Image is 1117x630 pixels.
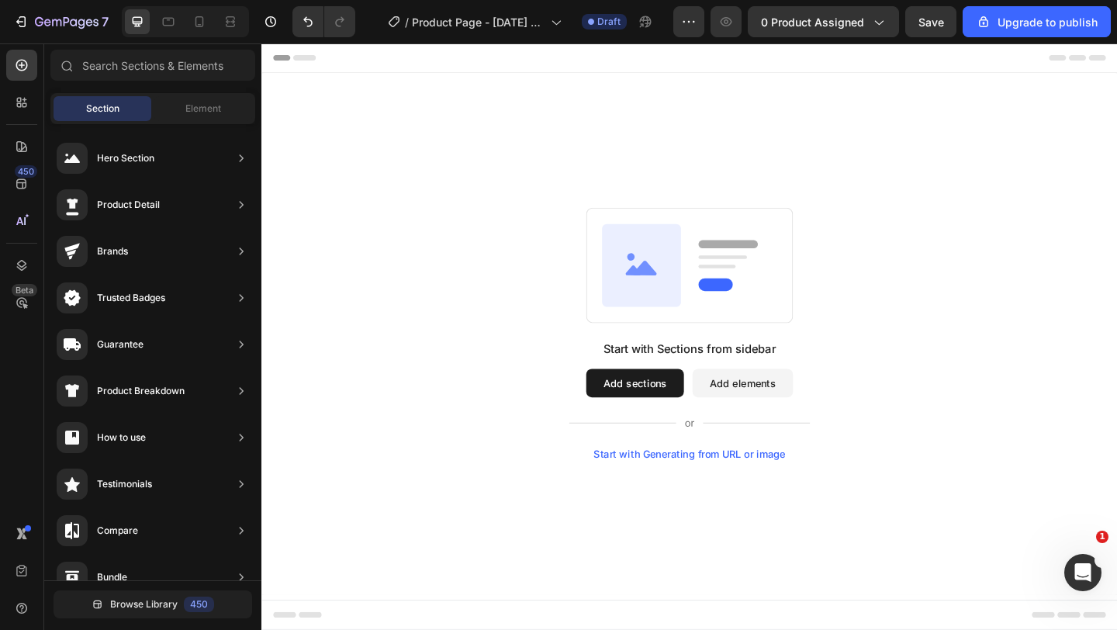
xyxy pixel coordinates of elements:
[597,15,621,29] span: Draft
[905,6,956,37] button: Save
[963,6,1111,37] button: Upgrade to publish
[185,102,221,116] span: Element
[184,597,214,612] div: 450
[261,43,1117,630] iframe: Design area
[748,6,899,37] button: 0 product assigned
[97,383,185,399] div: Product Breakdown
[469,354,578,385] button: Add elements
[15,165,37,178] div: 450
[361,441,570,453] div: Start with Generating from URL or image
[353,354,459,385] button: Add sections
[97,569,127,585] div: Bundle
[6,6,116,37] button: 7
[97,151,154,166] div: Hero Section
[12,284,37,296] div: Beta
[97,197,160,213] div: Product Detail
[97,430,146,445] div: How to use
[97,523,138,538] div: Compare
[761,14,864,30] span: 0 product assigned
[110,597,178,611] span: Browse Library
[97,337,144,352] div: Guarantee
[102,12,109,31] p: 7
[97,244,128,259] div: Brands
[50,50,255,81] input: Search Sections & Elements
[1064,554,1101,591] iframe: Intercom live chat
[412,14,545,30] span: Product Page - [DATE] 05:26:27
[86,102,119,116] span: Section
[1096,531,1108,543] span: 1
[292,6,355,37] div: Undo/Redo
[97,476,152,492] div: Testimonials
[97,290,165,306] div: Trusted Badges
[372,323,559,341] div: Start with Sections from sidebar
[405,14,409,30] span: /
[918,16,944,29] span: Save
[976,14,1098,30] div: Upgrade to publish
[54,590,252,618] button: Browse Library450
